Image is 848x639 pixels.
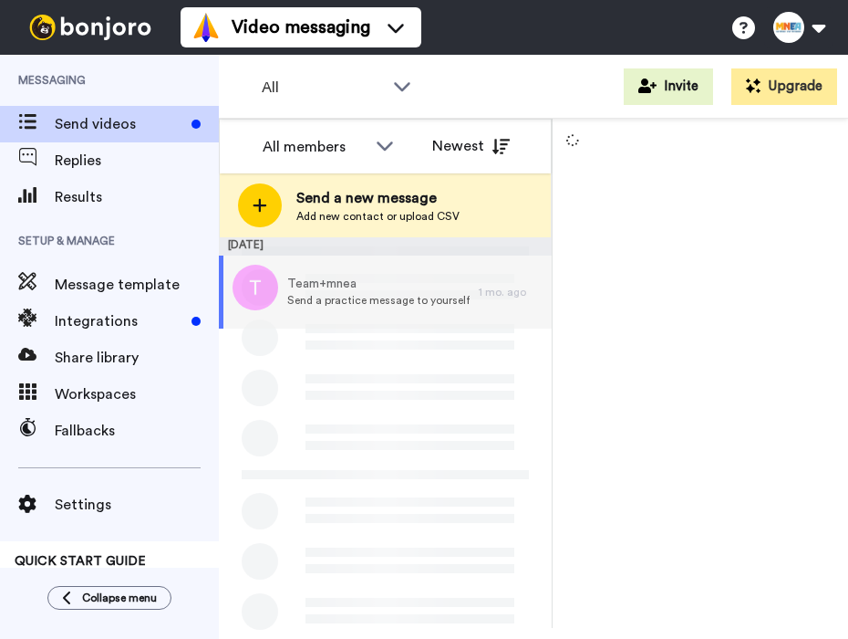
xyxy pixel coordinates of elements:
span: Settings [55,494,219,516]
span: Send videos [55,113,184,135]
span: Fallbacks [55,420,219,442]
button: Newest [419,128,523,164]
button: Collapse menu [47,586,171,610]
span: QUICK START GUIDE [15,555,146,568]
span: Results [55,186,219,208]
div: [DATE] [219,237,552,256]
span: Collapse menu [82,591,157,605]
img: vm-color.svg [191,13,221,42]
div: All members [263,136,367,158]
span: Replies [55,150,219,172]
span: Video messaging [232,15,370,40]
span: All [262,77,384,99]
span: Integrations [55,310,184,332]
button: Invite [624,68,713,105]
img: t.png [233,265,278,310]
span: Workspaces [55,383,219,405]
img: bj-logo-header-white.svg [22,15,159,40]
span: Share library [55,347,219,369]
span: Send a new message [296,187,460,209]
span: Team+mnea [287,275,470,293]
span: Message template [55,274,219,296]
span: Add new contact or upload CSV [296,209,460,224]
button: Upgrade [731,68,837,105]
span: Send a practice message to yourself [287,293,470,308]
div: 1 mo. ago [479,285,543,299]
